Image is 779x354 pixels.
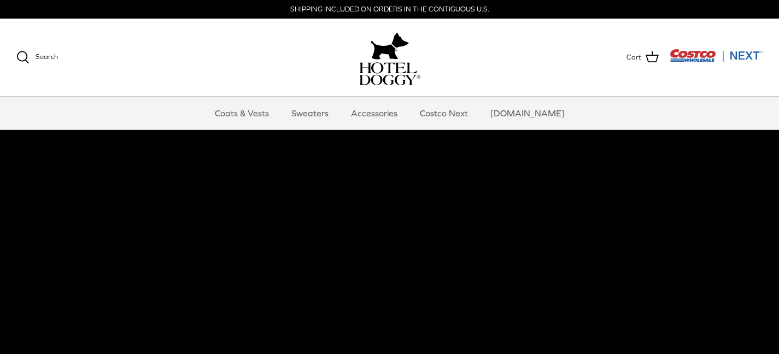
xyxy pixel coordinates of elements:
a: Visit Costco Next [670,56,763,64]
a: Coats & Vests [205,97,279,129]
a: [DOMAIN_NAME] [481,97,575,129]
a: Sweaters [282,97,338,129]
a: Search [16,51,58,64]
a: Costco Next [410,97,478,129]
img: hoteldoggy.com [371,29,409,62]
a: hoteldoggy.com hoteldoggycom [359,29,420,85]
a: Cart [626,50,659,64]
a: Accessories [341,97,407,129]
img: hoteldoggycom [359,62,420,85]
img: Costco Next [670,49,763,62]
span: Cart [626,52,641,63]
span: Search [36,52,58,61]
